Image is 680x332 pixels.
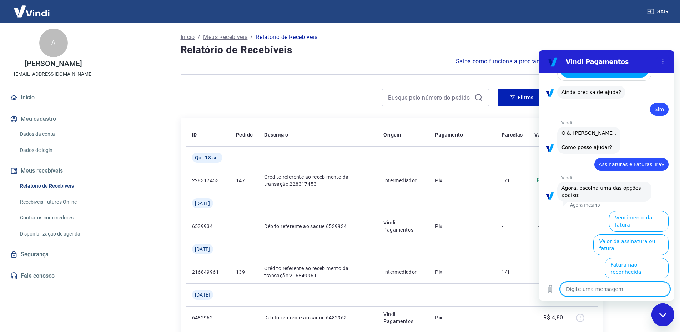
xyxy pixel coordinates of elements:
[383,311,424,325] p: Vindi Pagamentos
[264,131,288,138] p: Descrição
[9,0,55,22] img: Vindi
[539,50,674,301] iframe: Janela de mensagens
[383,219,424,233] p: Vindi Pagamentos
[502,268,523,276] p: 1/1
[17,127,98,142] a: Dados da conta
[646,5,671,18] button: Sair
[14,70,93,78] p: [EMAIL_ADDRESS][DOMAIN_NAME]
[256,33,317,41] p: Relatório de Recebíveis
[203,33,247,41] a: Meus Recebíveis
[236,268,253,276] p: 139
[17,195,98,209] a: Recebíveis Futuros Online
[383,177,424,184] p: Intermediador
[264,173,372,188] p: Crédito referente ao recebimento da transação 228317453
[435,131,463,138] p: Pagamento
[435,177,490,184] p: Pix
[534,131,558,138] p: Valor Líq.
[192,131,197,138] p: ID
[435,314,490,321] p: Pix
[498,89,546,106] button: Filtros
[192,268,225,276] p: 216849961
[250,33,253,41] p: /
[9,111,98,127] button: Meu cadastro
[9,163,98,179] button: Meus recebíveis
[388,92,472,103] input: Busque pelo número do pedido
[502,223,523,230] p: -
[192,314,225,321] p: 6482962
[25,60,82,68] p: [PERSON_NAME]
[236,177,253,184] p: 147
[542,313,563,322] p: -R$ 4,80
[192,177,225,184] p: 228317453
[537,176,563,185] p: R$ 181,51
[502,131,523,138] p: Parcelas
[192,223,225,230] p: 6539934
[198,33,200,41] p: /
[502,177,523,184] p: 1/1
[181,33,195,41] a: Início
[181,43,603,57] h4: Relatório de Recebíveis
[9,90,98,105] a: Início
[195,291,210,298] span: [DATE]
[651,303,674,326] iframe: Botão para abrir a janela de mensagens, conversa em andamento
[456,57,603,66] a: Saiba como funciona a programação dos recebimentos
[9,268,98,284] a: Fale conosco
[17,210,98,225] a: Contratos com credores
[39,29,68,57] div: A
[383,268,424,276] p: Intermediador
[264,265,372,279] p: Crédito referente ao recebimento da transação 216849961
[9,247,98,262] a: Segurança
[17,179,98,193] a: Relatório de Recebíveis
[502,314,523,321] p: -
[17,143,98,158] a: Dados de login
[264,314,372,321] p: Débito referente ao saque 6482962
[195,200,210,207] span: [DATE]
[435,268,490,276] p: Pix
[195,246,210,253] span: [DATE]
[195,154,220,161] span: Qui, 18 set
[383,131,401,138] p: Origem
[435,223,490,230] p: Pix
[17,227,98,241] a: Disponibilização de agenda
[264,223,372,230] p: Débito referente ao saque 6539934
[236,131,253,138] p: Pedido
